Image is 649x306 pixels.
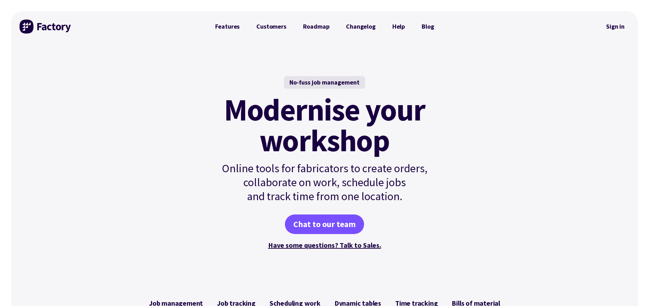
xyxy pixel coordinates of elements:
[284,76,365,89] div: No-fuss job management
[207,20,248,34] a: Features
[20,20,72,34] img: Factory
[601,19,629,35] a: Sign in
[268,241,381,249] a: Have some questions? Talk to Sales.
[614,272,649,306] iframe: Chat Widget
[295,20,338,34] a: Roadmap
[207,20,443,34] nav: Primary Navigation
[224,94,425,156] mark: Modernise your workshop
[248,20,294,34] a: Customers
[384,20,413,34] a: Help
[207,161,443,203] p: Online tools for fabricators to create orders, collaborate on work, schedule jobs and track time ...
[338,20,384,34] a: Changelog
[285,214,364,234] a: Chat to our team
[601,19,629,35] nav: Secondary Navigation
[413,20,442,34] a: Blog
